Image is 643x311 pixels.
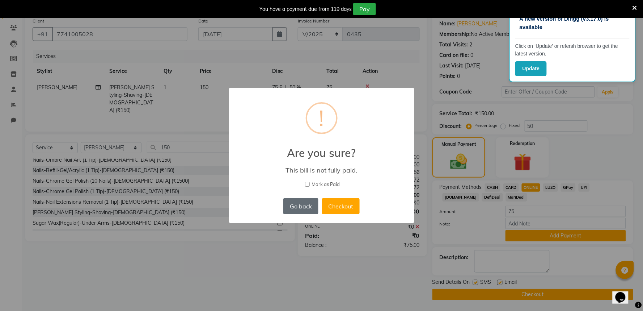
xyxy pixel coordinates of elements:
[515,61,547,76] button: Update
[353,3,376,15] button: Pay
[305,182,310,187] input: Mark as Paid
[520,15,625,31] p: A new version of Dingg (v3.17.0) is available
[229,138,414,159] h2: Are you sure?
[613,282,636,304] iframe: chat widget
[283,198,318,214] button: Go back
[312,181,340,188] span: Mark as Paid
[319,104,324,133] div: !
[239,166,403,174] div: This bill is not fully paid.
[322,198,360,214] button: Checkout
[259,5,352,13] div: You have a payment due from 119 days
[515,42,630,58] p: Click on ‘Update’ or refersh browser to get the latest version.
